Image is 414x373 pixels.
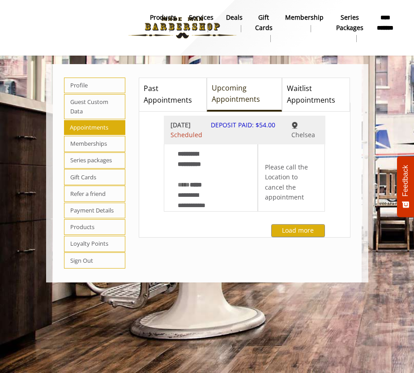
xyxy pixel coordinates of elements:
a: MembershipMembership [279,11,330,35]
b: [DATE] [171,120,197,130]
a: Series packagesSeries packages [330,11,370,44]
span: Guest Custom Data [64,94,126,120]
span: Scheduled [171,130,197,140]
b: gift cards [255,13,273,33]
b: Deals [226,13,243,22]
span: Series packages [64,152,126,169]
span: Chelsea [291,130,315,139]
span: Waitlist Appointments [287,83,345,106]
span: Products [64,219,126,235]
b: products [150,13,176,22]
span: Gift Cards [64,169,126,185]
span: Feedback [401,165,410,196]
a: Gift cardsgift cards [249,11,279,44]
span: Sign Out [64,252,126,269]
img: Made Man Barbershop logo [121,3,244,52]
span: Profile [64,78,126,94]
b: Series packages [336,13,363,33]
span: Please call the Location to cancel the appointment [265,163,308,201]
b: Membership [285,13,324,22]
a: DealsDeals [220,11,249,35]
span: DEPOSIT PAID: $54.00 [211,121,275,129]
span: Payment Details [64,203,126,219]
img: Chelsea [291,122,298,129]
span: Past Appointments [144,83,202,106]
button: Load more [271,224,325,237]
a: Productsproducts [144,11,183,35]
span: Upcoming Appointments [212,82,277,105]
span: Appointments [64,120,126,135]
span: Loyalty Points [64,236,126,252]
span: Refer a friend [64,186,126,202]
b: Services [189,13,213,22]
a: ServicesServices [183,11,220,35]
span: Memberships [64,136,126,152]
button: Feedback - Show survey [397,156,414,217]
